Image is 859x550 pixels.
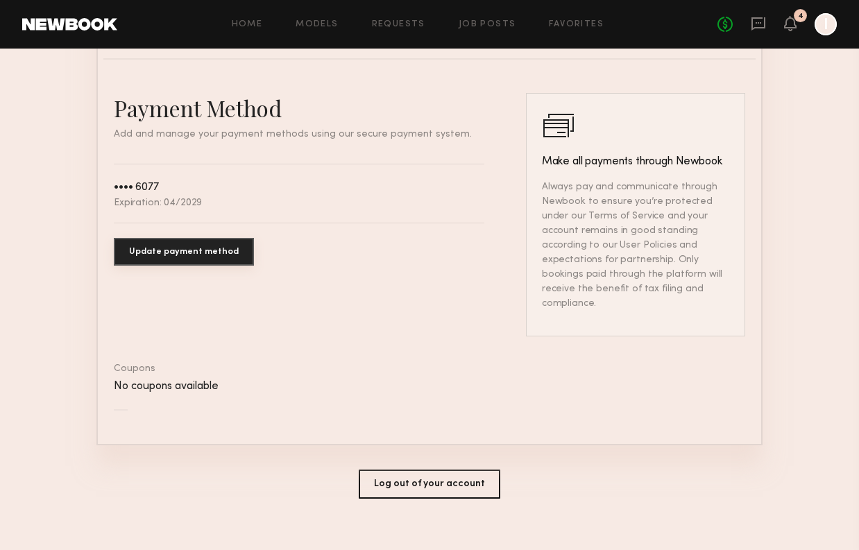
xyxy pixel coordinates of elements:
[114,364,745,374] div: Coupons
[542,153,729,170] h3: Make all payments through Newbook
[114,130,484,139] p: Add and manage your payment methods using our secure payment system.
[798,12,803,20] div: 4
[114,381,745,393] div: No coupons available
[232,20,263,29] a: Home
[296,20,338,29] a: Models
[815,13,837,35] a: I
[542,180,729,311] p: Always pay and communicate through Newbook to ensure you’re protected under our Terms of Service ...
[549,20,604,29] a: Favorites
[372,20,425,29] a: Requests
[114,182,159,194] div: •••• 6077
[114,198,202,208] div: Expiration: 04/2029
[114,93,484,123] h2: Payment Method
[359,470,500,499] button: Log out of your account
[114,238,254,266] button: Update payment method
[459,20,516,29] a: Job Posts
